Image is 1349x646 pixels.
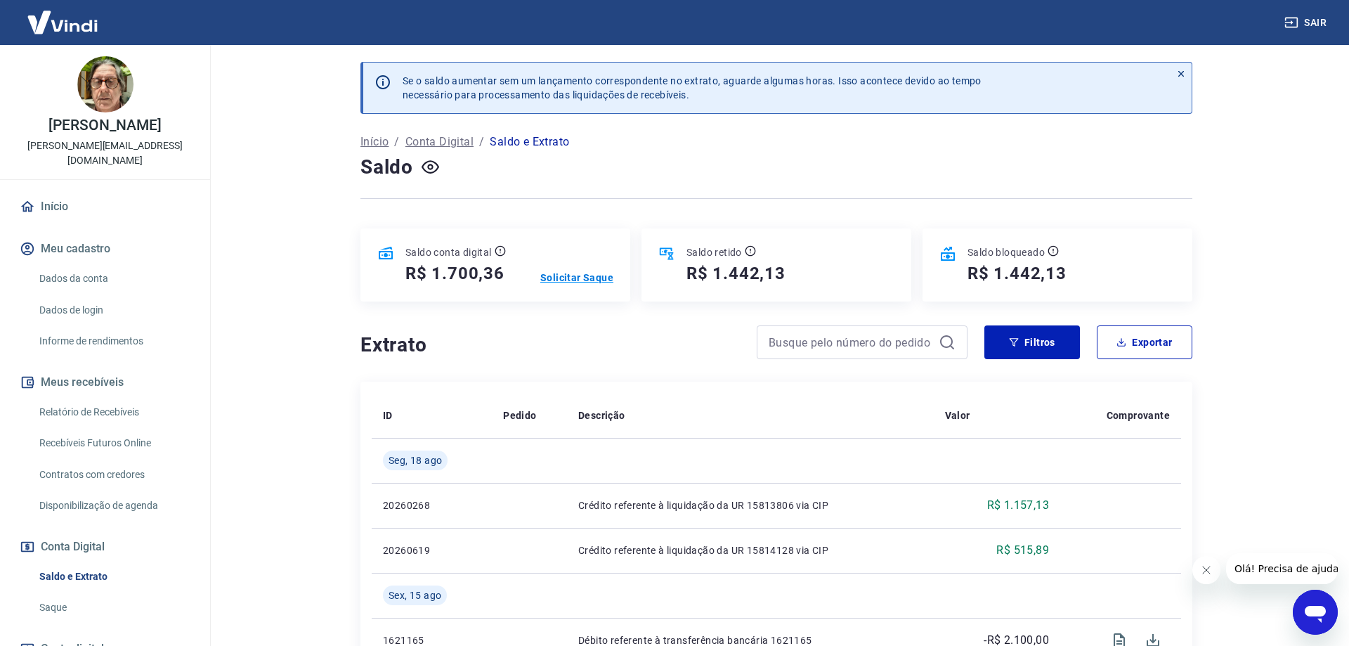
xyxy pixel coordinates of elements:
[1097,325,1192,359] button: Exportar
[578,543,923,557] p: Crédito referente à liquidação da UR 15814128 via CIP
[360,153,413,181] h4: Saldo
[1107,408,1170,422] p: Comprovante
[996,542,1049,559] p: R$ 515,89
[967,245,1045,259] p: Saldo bloqueado
[383,543,481,557] p: 20260619
[34,460,193,489] a: Contratos com credores
[34,327,193,356] a: Informe de rendimentos
[1192,556,1220,584] iframe: Fechar mensagem
[17,531,193,562] button: Conta Digital
[360,331,740,359] h4: Extrato
[394,134,399,150] p: /
[383,498,481,512] p: 20260268
[405,262,504,285] h5: R$ 1.700,36
[17,191,193,222] a: Início
[967,262,1067,285] h5: R$ 1.442,13
[17,367,193,398] button: Meus recebíveis
[686,245,742,259] p: Saldo retido
[405,245,492,259] p: Saldo conta digital
[490,134,569,150] p: Saldo e Extrato
[34,562,193,591] a: Saldo e Extrato
[405,134,474,150] a: Conta Digital
[389,588,441,602] span: Sex, 15 ago
[77,56,133,112] img: 4333f548-8119-41c7-b0db-7724d53141bc.jpeg
[34,398,193,427] a: Relatório de Recebíveis
[987,497,1049,514] p: R$ 1.157,13
[383,408,393,422] p: ID
[34,491,193,520] a: Disponibilização de agenda
[1226,553,1338,584] iframe: Mensagem da empresa
[34,593,193,622] a: Saque
[769,332,933,353] input: Busque pelo número do pedido
[389,453,442,467] span: Seg, 18 ago
[8,10,118,21] span: Olá! Precisa de ajuda?
[945,408,970,422] p: Valor
[578,408,625,422] p: Descrição
[479,134,484,150] p: /
[1282,10,1332,36] button: Sair
[34,264,193,293] a: Dados da conta
[34,296,193,325] a: Dados de login
[1293,590,1338,635] iframe: Botão para abrir a janela de mensagens
[403,74,982,102] p: Se o saldo aumentar sem um lançamento correspondente no extrato, aguarde algumas horas. Isso acon...
[11,138,199,168] p: [PERSON_NAME][EMAIL_ADDRESS][DOMAIN_NAME]
[48,118,161,133] p: [PERSON_NAME]
[17,233,193,264] button: Meu cadastro
[540,271,613,285] a: Solicitar Saque
[578,498,923,512] p: Crédito referente à liquidação da UR 15813806 via CIP
[360,134,389,150] a: Início
[984,325,1080,359] button: Filtros
[17,1,108,44] img: Vindi
[503,408,536,422] p: Pedido
[686,262,786,285] h5: R$ 1.442,13
[34,429,193,458] a: Recebíveis Futuros Online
